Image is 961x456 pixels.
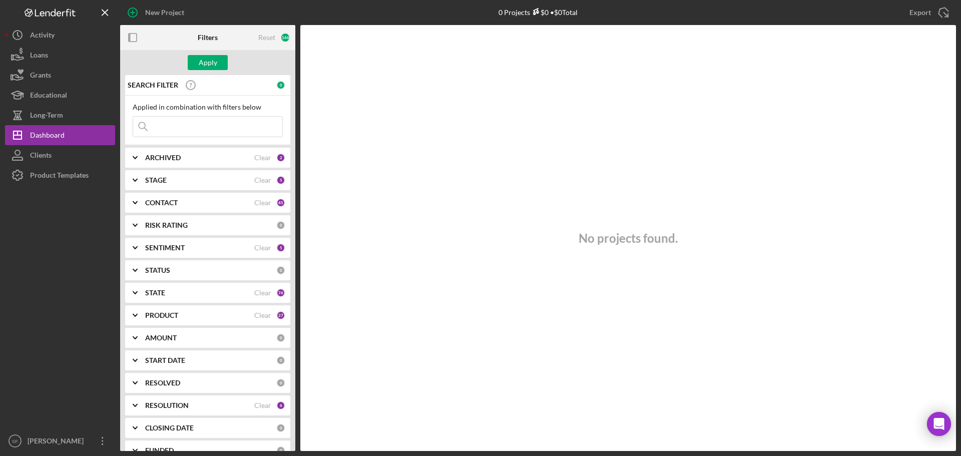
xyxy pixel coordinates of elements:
div: Reset [258,34,275,42]
div: 0 [276,81,285,90]
div: Activity [30,25,55,48]
div: 6 [276,401,285,410]
div: Clear [254,289,271,297]
div: 2 [276,153,285,162]
b: STATE [145,289,165,297]
button: Product Templates [5,165,115,185]
div: 0 [276,221,285,230]
div: $0 [530,8,549,17]
div: 0 [276,423,285,432]
button: Dashboard [5,125,115,145]
div: Dashboard [30,125,65,148]
div: 5 [276,176,285,185]
b: AMOUNT [145,334,177,342]
b: STAGE [145,176,167,184]
div: [PERSON_NAME] [25,431,90,453]
div: Product Templates [30,165,89,188]
b: SEARCH FILTER [128,81,178,89]
b: CLOSING DATE [145,424,194,432]
div: 76 [276,288,285,297]
b: FUNDED [145,446,174,454]
div: Apply [199,55,217,70]
b: RESOLUTION [145,401,189,409]
b: PRODUCT [145,311,178,319]
div: 0 [276,266,285,275]
div: Clear [254,199,271,207]
div: Grants [30,65,51,88]
div: Clear [254,154,271,162]
div: Long-Term [30,105,63,128]
div: 0 [276,446,285,455]
button: Clients [5,145,115,165]
div: 0 [276,356,285,365]
b: ARCHIVED [145,154,181,162]
div: Open Intercom Messenger [927,412,951,436]
h3: No projects found. [579,231,678,245]
b: RISK RATING [145,221,188,229]
button: Loans [5,45,115,65]
text: SF [12,438,18,444]
b: START DATE [145,356,185,364]
div: Applied in combination with filters below [133,103,283,111]
div: 0 [276,378,285,387]
button: Activity [5,25,115,45]
button: Long-Term [5,105,115,125]
button: Export [899,3,956,23]
div: Clear [254,401,271,409]
button: SF[PERSON_NAME] [5,431,115,451]
div: New Project [145,3,184,23]
div: Export [909,3,931,23]
b: Filters [198,34,218,42]
div: 0 Projects • $0 Total [499,8,578,17]
div: 45 [276,198,285,207]
div: Loans [30,45,48,68]
b: SENTIMENT [145,244,185,252]
div: Clear [254,311,271,319]
div: 166 [280,33,290,43]
button: New Project [120,3,194,23]
button: Grants [5,65,115,85]
div: Educational [30,85,67,108]
button: Educational [5,85,115,105]
b: CONTACT [145,199,178,207]
button: Apply [188,55,228,70]
div: Clear [254,244,271,252]
b: STATUS [145,266,170,274]
div: 5 [276,243,285,252]
div: 0 [276,333,285,342]
div: Clear [254,176,271,184]
div: 27 [276,311,285,320]
b: RESOLVED [145,379,180,387]
div: Clients [30,145,52,168]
